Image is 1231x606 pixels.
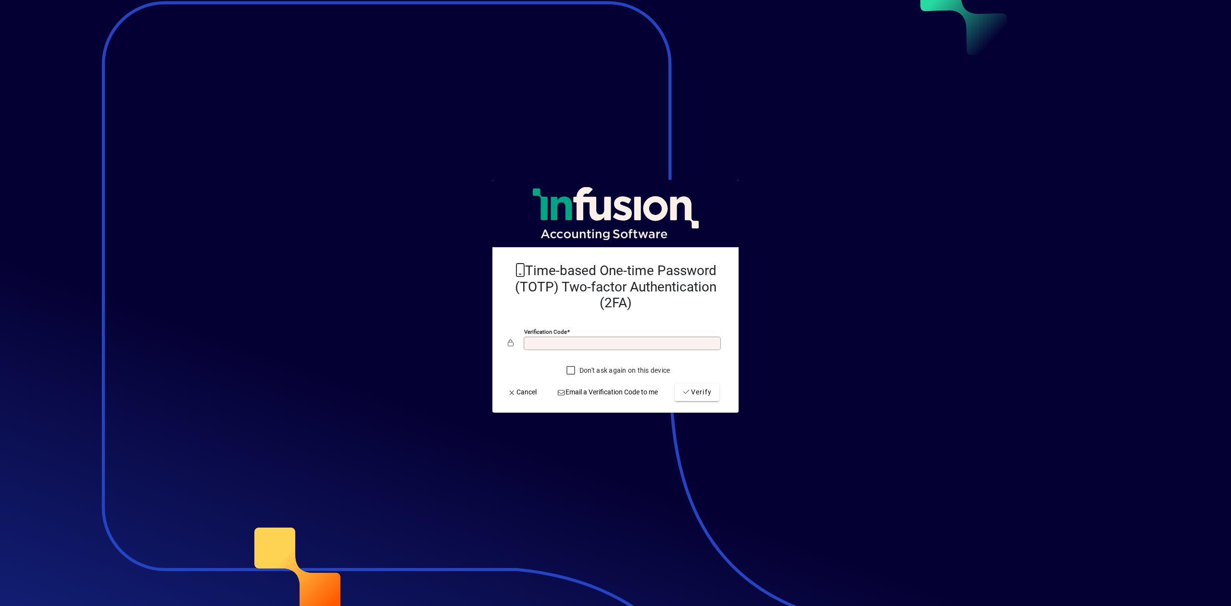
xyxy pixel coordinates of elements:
[504,384,540,401] button: Cancel
[557,387,658,397] span: Email a Verification Code to me
[508,387,537,397] span: Cancel
[524,328,567,335] mat-label: Verification code
[578,366,670,375] label: Don't ask again on this device
[675,384,719,401] button: Verify
[553,384,662,401] button: Email a Verification Code to me
[508,263,723,311] h2: Time-based One-time Password (TOTP) Two-factor Authentication (2FA)
[682,387,712,397] span: Verify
